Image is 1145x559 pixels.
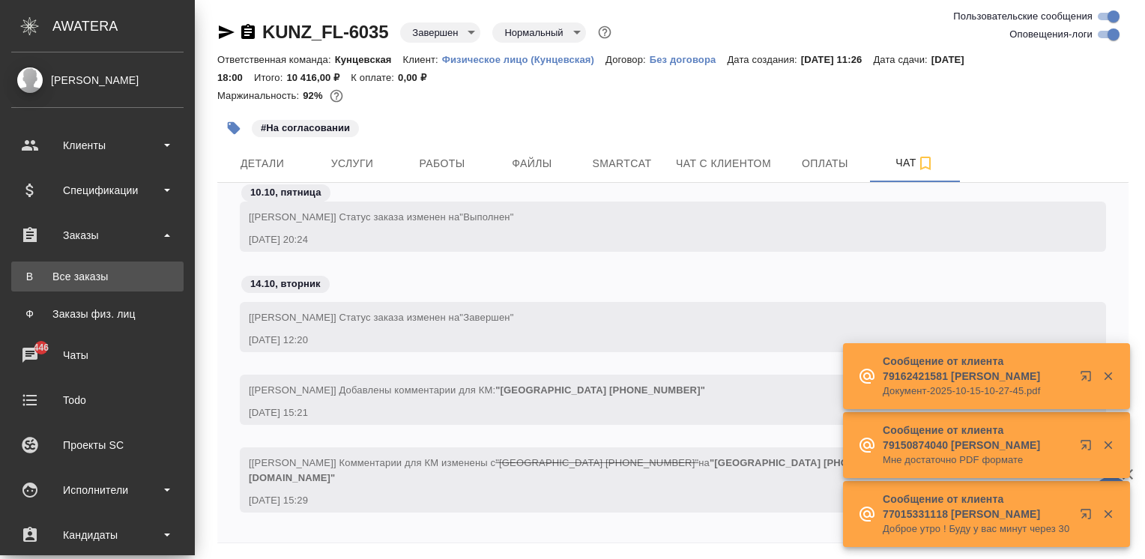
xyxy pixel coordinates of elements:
button: Завершен [408,26,462,39]
p: Дата создания: [727,54,800,65]
span: Пользовательские сообщения [953,9,1093,24]
span: Оповещения-логи [1009,27,1093,42]
span: Детали [226,154,298,173]
span: "[GEOGRAPHIC_DATA] [PHONE_NUMBER]" [495,457,698,468]
div: Все заказы [19,269,176,284]
button: Закрыть [1093,438,1123,452]
button: Скопировать ссылку для ЯМессенджера [217,23,235,41]
span: [[PERSON_NAME]] Статус заказа изменен на [249,312,513,323]
button: Доп статусы указывают на важность/срочность заказа [595,22,614,42]
p: Доброе утро ! Буду у вас минут через 30 [883,522,1070,537]
span: На согласовании [250,121,360,133]
p: Сообщение от клиента 79150874040 [PERSON_NAME] [883,423,1070,453]
p: К оплате: [351,72,398,83]
span: "Выполнен" [459,211,513,223]
p: Договор: [605,54,650,65]
button: Нормальный [500,26,567,39]
p: [DATE] 11:26 [801,54,874,65]
a: ФЗаказы физ. лиц [11,299,184,329]
span: [[PERSON_NAME]] Комментарии для КМ изменены с на [249,457,1015,483]
span: Smartcat [586,154,658,173]
span: Файлы [496,154,568,173]
button: Открыть в новой вкладке [1071,361,1107,397]
a: Проекты SC [4,426,191,464]
p: 10 416,00 ₽ [286,72,351,83]
p: Итого: [254,72,286,83]
div: AWATERA [52,11,195,41]
p: Документ-2025-10-15-10-27-45.pdf [883,384,1070,399]
p: #На согласовании [261,121,350,136]
a: Todo [4,381,191,419]
div: Завершен [400,22,480,43]
span: "Завершен" [459,312,513,323]
div: Чаты [11,344,184,366]
button: Открыть в новой вкладке [1071,499,1107,535]
p: Сообщение от клиента 79162421581 [PERSON_NAME] [883,354,1070,384]
button: 700.00 RUB; [327,86,346,106]
p: 0,00 ₽ [398,72,438,83]
button: Добавить тэг [217,112,250,145]
p: Мне достаточно PDF формате [883,453,1070,468]
span: Работы [406,154,478,173]
div: Завершен [492,22,585,43]
div: [PERSON_NAME] [11,72,184,88]
p: Кунцевская [335,54,403,65]
p: 10.10, пятница [250,185,321,200]
button: Открыть в новой вкладке [1071,430,1107,466]
a: Физическое лицо (Кунцевская) [442,52,605,65]
div: [DATE] 15:29 [249,493,1054,508]
div: Заказы [11,224,184,247]
p: Ответственная команда: [217,54,335,65]
span: Оплаты [789,154,861,173]
p: Без договора [650,54,728,65]
p: 92% [303,90,326,101]
a: Без договора [650,52,728,65]
button: Закрыть [1093,507,1123,521]
p: Маржинальность: [217,90,303,101]
div: [DATE] 12:20 [249,333,1054,348]
span: Услуги [316,154,388,173]
a: ВВсе заказы [11,262,184,291]
p: Клиент: [403,54,442,65]
div: Исполнители [11,479,184,501]
span: [[PERSON_NAME]] Статус заказа изменен на [249,211,513,223]
span: "[GEOGRAPHIC_DATA] [PHONE_NUMBER]" [495,384,705,396]
div: Клиенты [11,134,184,157]
div: Спецификации [11,179,184,202]
span: 446 [25,340,58,355]
div: Кандидаты [11,524,184,546]
div: [DATE] 15:21 [249,405,1054,420]
svg: Подписаться [916,154,934,172]
div: [DATE] 20:24 [249,232,1054,247]
span: Чат [879,154,951,172]
div: Заказы физ. лиц [19,306,176,321]
p: Сообщение от клиента 77015331118 [PERSON_NAME] [883,492,1070,522]
p: 14.10, вторник [250,277,321,291]
div: Todo [11,389,184,411]
p: Физическое лицо (Кунцевская) [442,54,605,65]
div: Проекты SC [11,434,184,456]
button: Скопировать ссылку [239,23,257,41]
button: Закрыть [1093,369,1123,383]
a: 446Чаты [4,336,191,374]
a: KUNZ_FL-6035 [262,22,388,42]
span: [[PERSON_NAME]] Добавлены комментарии для КМ: [249,384,705,396]
p: Дата сдачи: [873,54,931,65]
span: Чат с клиентом [676,154,771,173]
